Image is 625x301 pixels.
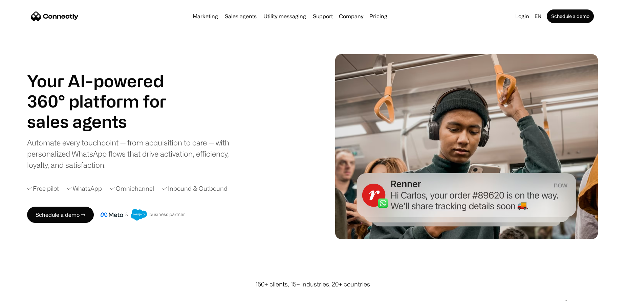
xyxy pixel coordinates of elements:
[27,184,59,193] div: ✓ Free pilot
[110,184,154,193] div: ✓ Omnichannel
[162,184,228,193] div: ✓ Inbound & Outbound
[27,71,183,111] h1: Your AI-powered 360° platform for
[532,11,545,21] div: en
[513,11,532,21] a: Login
[190,14,221,19] a: Marketing
[547,9,594,23] a: Schedule a demo
[27,207,94,223] a: Schedule a demo →
[261,14,309,19] a: Utility messaging
[367,14,390,19] a: Pricing
[535,11,541,21] div: en
[31,11,79,21] a: home
[339,11,363,21] div: Company
[27,137,240,170] div: Automate every touchpoint — from acquisition to care — with personalized WhatsApp flows that driv...
[310,14,336,19] a: Support
[27,111,183,132] div: carousel
[7,288,41,299] aside: Language selected: English
[67,184,102,193] div: ✓ WhatsApp
[101,209,185,221] img: Meta and Salesforce business partner badge.
[337,11,365,21] div: Company
[14,289,41,299] ul: Language list
[255,280,370,289] div: 150+ clients, 15+ industries, 20+ countries
[222,14,259,19] a: Sales agents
